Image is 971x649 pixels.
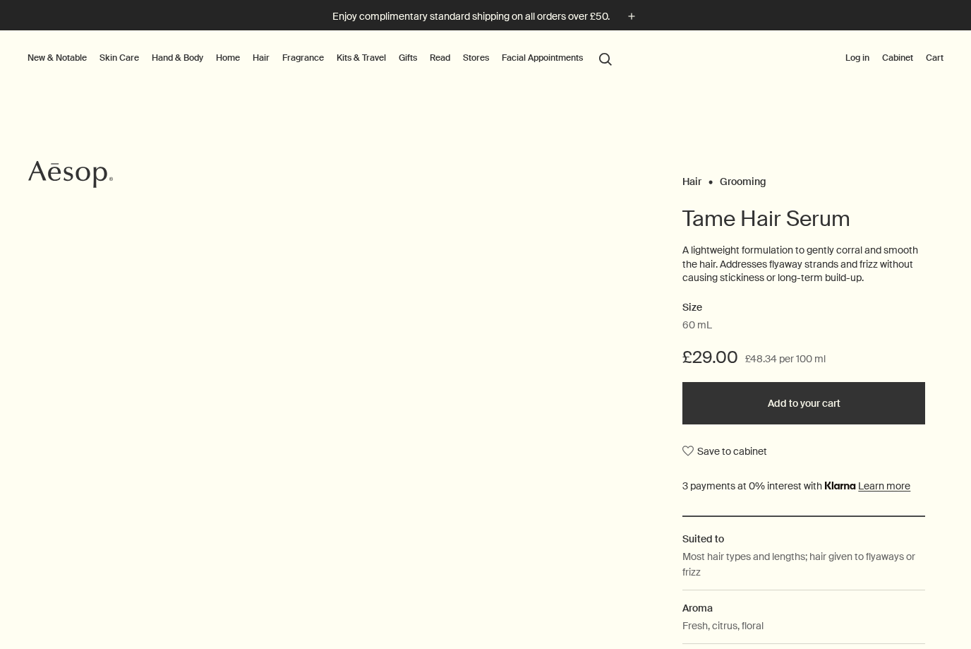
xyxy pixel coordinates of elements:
a: Skin Care [97,49,142,66]
nav: primary [25,30,618,87]
button: next slide [502,424,533,456]
button: Add to your cart - £29.00 [682,382,925,424]
svg: Aesop [28,160,113,189]
a: Hair [682,175,701,181]
a: Cabinet [879,49,916,66]
span: 60 mL [682,318,712,333]
button: Open search [593,44,618,71]
a: Fragrance [279,49,327,66]
h1: Tame Hair Serum [682,205,925,233]
button: New & Notable [25,49,90,66]
p: Most hair types and lengths; hair given to flyaways or frizz [682,549,925,580]
h2: Aroma [682,600,925,616]
a: Hand & Body [149,49,206,66]
nav: supplementary [843,30,946,87]
p: Fresh, citrus, floral [682,618,764,633]
h2: Suited to [682,531,925,547]
div: Tame Hair Serum [324,423,648,456]
h2: Size [682,299,925,316]
a: Home [213,49,243,66]
a: Read [427,49,453,66]
button: Enjoy complimentary standard shipping on all orders over £50. [332,8,639,25]
a: Gifts [396,49,420,66]
button: Save to cabinet [682,439,767,464]
button: Log in [843,49,872,66]
button: previous slide [438,424,469,456]
a: Facial Appointments [499,49,586,66]
span: £29.00 [682,346,738,369]
button: Cart [923,49,946,66]
p: A lightweight formulation to gently corral and smooth the hair. Addresses flyaway strands and fri... [682,244,925,285]
p: Enjoy complimentary standard shipping on all orders over £50. [332,9,610,24]
a: Kits & Travel [334,49,389,66]
span: £48.34 per 100 ml [745,351,826,368]
a: Aesop [25,157,116,196]
a: Hair [250,49,272,66]
a: Grooming [720,175,766,181]
button: Stores [460,49,492,66]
